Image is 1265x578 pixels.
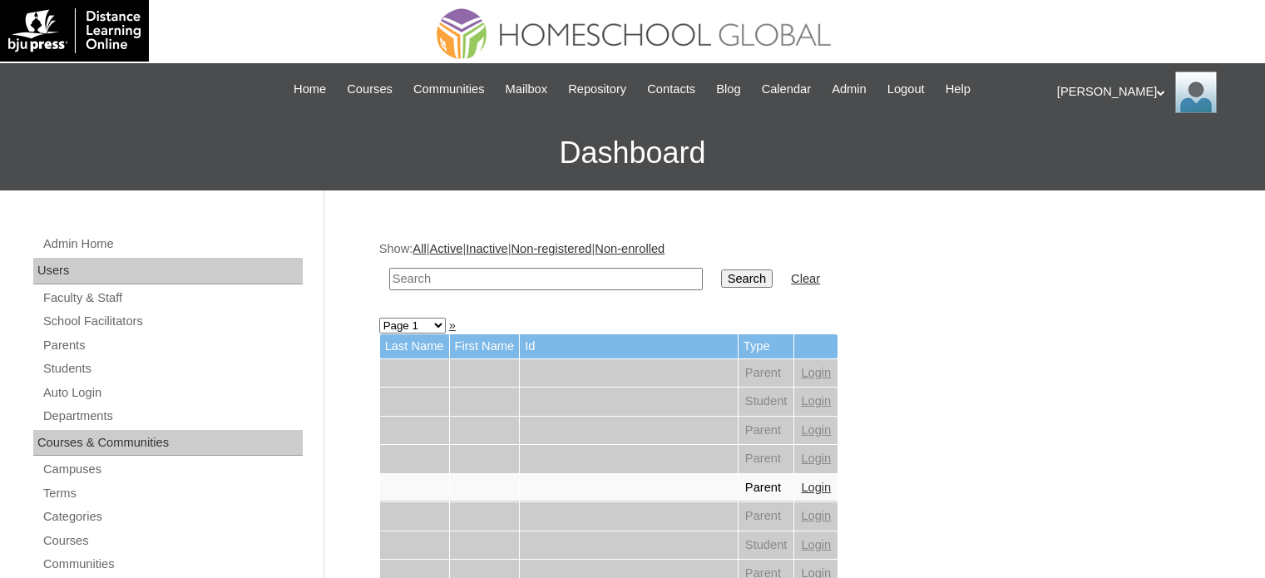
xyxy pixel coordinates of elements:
span: Blog [716,80,740,99]
td: First Name [450,334,520,358]
span: Courses [347,80,393,99]
a: Login [801,481,831,494]
div: Show: | | | | [379,240,1203,299]
td: Parent [739,474,794,502]
span: Communities [413,80,485,99]
span: Mailbox [506,80,548,99]
a: Blog [708,80,749,99]
a: Login [801,423,831,437]
a: Admin Home [42,234,303,254]
td: Type [739,334,794,358]
a: Login [801,509,831,522]
a: Terms [42,483,303,504]
a: Help [937,80,979,99]
a: Non-enrolled [595,242,665,255]
div: Users [33,258,303,284]
a: Repository [560,80,635,99]
span: Contacts [647,80,695,99]
td: Parent [739,502,794,531]
input: Search [389,268,703,290]
a: Departments [42,406,303,427]
img: logo-white.png [8,8,141,53]
span: Home [294,80,326,99]
td: Student [739,531,794,560]
div: Courses & Communities [33,430,303,457]
div: [PERSON_NAME] [1057,72,1248,113]
a: Faculty & Staff [42,288,303,309]
a: Categories [42,506,303,527]
a: Courses [42,531,303,551]
a: Home [285,80,334,99]
a: Clear [791,272,820,285]
a: Login [801,394,831,408]
a: Communities [42,554,303,575]
span: Help [946,80,971,99]
a: Inactive [466,242,508,255]
a: » [449,319,456,332]
a: Login [801,452,831,465]
td: Student [739,388,794,416]
span: Calendar [762,80,811,99]
td: Parent [739,359,794,388]
a: Non-registered [511,242,592,255]
a: Login [801,366,831,379]
img: Ariane Ebuen [1175,72,1217,113]
td: Parent [739,417,794,445]
a: School Facilitators [42,311,303,332]
td: Last Name [380,334,449,358]
a: Calendar [754,80,819,99]
td: Id [520,334,738,358]
a: Logout [879,80,933,99]
h3: Dashboard [8,116,1257,190]
span: Admin [832,80,867,99]
a: Contacts [639,80,704,99]
a: Active [429,242,462,255]
a: Communities [405,80,493,99]
a: Auto Login [42,383,303,403]
a: Courses [338,80,401,99]
a: Mailbox [497,80,556,99]
a: All [413,242,426,255]
a: Students [42,358,303,379]
input: Search [721,269,773,288]
span: Repository [568,80,626,99]
a: Parents [42,335,303,356]
span: Logout [887,80,925,99]
td: Parent [739,445,794,473]
a: Admin [823,80,875,99]
a: Campuses [42,459,303,480]
a: Login [801,538,831,551]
